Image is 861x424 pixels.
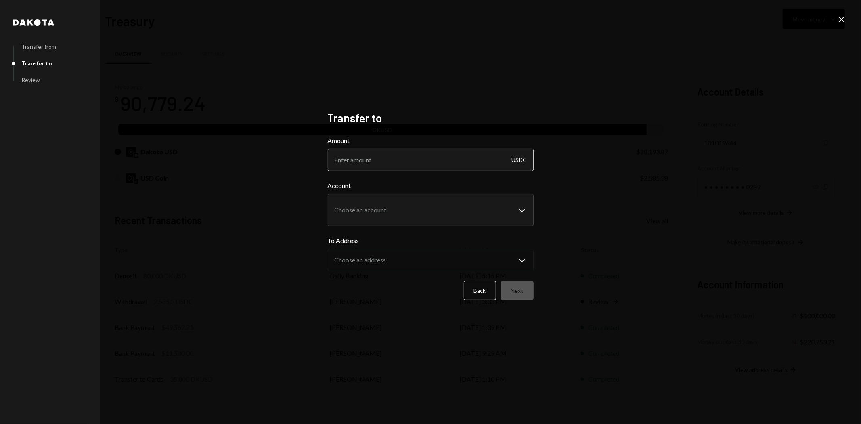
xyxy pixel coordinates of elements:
[512,149,527,171] div: USDC
[328,110,534,126] h2: Transfer to
[328,194,534,226] button: Account
[464,281,496,300] button: Back
[21,76,40,83] div: Review
[21,43,56,50] div: Transfer from
[328,136,534,145] label: Amount
[328,149,534,171] input: Enter amount
[328,249,534,271] button: To Address
[328,181,534,191] label: Account
[21,60,52,67] div: Transfer to
[328,236,534,246] label: To Address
